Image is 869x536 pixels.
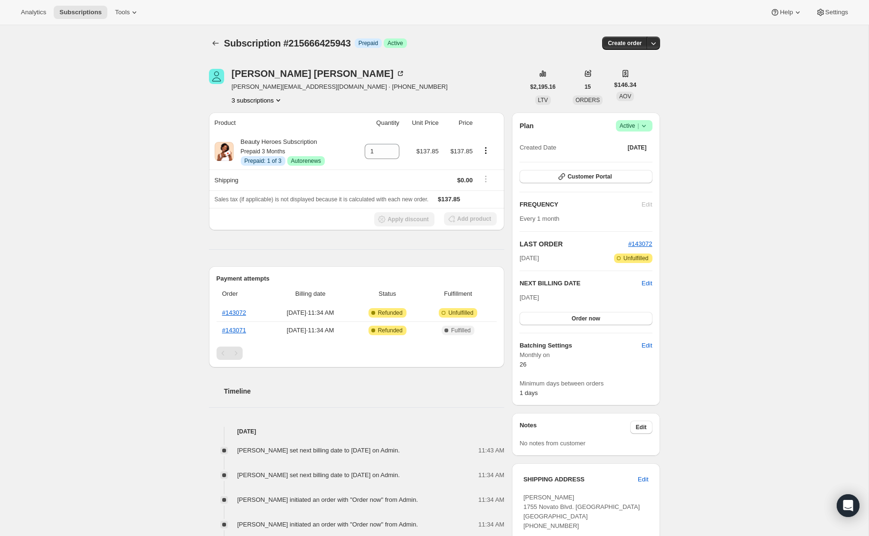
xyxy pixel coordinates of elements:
[622,141,652,154] button: [DATE]
[619,93,631,100] span: AOV
[402,113,442,133] th: Unit Price
[810,6,854,19] button: Settings
[520,215,559,222] span: Every 1 month
[237,496,418,503] span: [PERSON_NAME] initiated an order with "Order now" from Admin.
[628,144,647,151] span: [DATE]
[209,113,353,133] th: Product
[387,39,403,47] span: Active
[628,239,652,249] button: #143072
[632,472,654,487] button: Edit
[825,9,848,16] span: Settings
[478,470,504,480] span: 11:34 AM
[572,315,600,322] span: Order now
[442,113,476,133] th: Price
[355,289,419,299] span: Status
[359,39,378,47] span: Prepaid
[520,170,652,183] button: Customer Portal
[567,173,612,180] span: Customer Portal
[538,97,548,103] span: LTV
[215,196,429,203] span: Sales tax (if applicable) is not displayed because it is calculated with each new order.
[271,289,350,299] span: Billing date
[241,148,285,155] small: Prepaid 3 Months
[765,6,808,19] button: Help
[478,520,504,529] span: 11:34 AM
[637,122,639,130] span: |
[520,361,526,368] span: 26
[520,254,539,263] span: [DATE]
[837,494,860,517] div: Open Intercom Messenger
[520,350,652,360] span: Monthly on
[638,475,648,484] span: Edit
[520,440,586,447] span: No notes from customer
[520,421,630,434] h3: Notes
[450,148,472,155] span: $137.85
[520,379,652,388] span: Minimum days between orders
[520,121,534,131] h2: Plan
[209,427,505,436] h4: [DATE]
[416,148,439,155] span: $137.85
[523,494,640,529] span: [PERSON_NAME] 1755 Novato Blvd. [GEOGRAPHIC_DATA] [GEOGRAPHIC_DATA] [PHONE_NUMBER]
[457,177,473,184] span: $0.00
[478,495,504,505] span: 11:34 AM
[478,145,493,156] button: Product actions
[232,82,448,92] span: [PERSON_NAME][EMAIL_ADDRESS][DOMAIN_NAME] · [PHONE_NUMBER]
[237,447,400,454] span: [PERSON_NAME] set next billing date to [DATE] on Admin.
[520,312,652,325] button: Order now
[523,475,638,484] h3: SHIPPING ADDRESS
[438,196,460,203] span: $137.85
[54,6,107,19] button: Subscriptions
[576,97,600,103] span: ORDERS
[59,9,102,16] span: Subscriptions
[209,69,224,84] span: Rebecca Jones
[520,200,642,209] h2: FREQUENCY
[478,174,493,184] button: Shipping actions
[636,338,658,353] button: Edit
[448,309,473,317] span: Unfulfilled
[579,80,596,94] button: 15
[353,113,402,133] th: Quantity
[525,80,561,94] button: $2,195.16
[224,38,351,48] span: Subscription #215666425943
[217,347,497,360] nav: Pagination
[630,421,652,434] button: Edit
[271,326,350,335] span: [DATE] · 11:34 AM
[232,95,283,105] button: Product actions
[451,327,471,334] span: Fulfilled
[245,157,282,165] span: Prepaid: 1 of 3
[520,341,642,350] h6: Batching Settings
[608,39,642,47] span: Create order
[378,327,403,334] span: Refunded
[215,142,234,161] img: product img
[623,254,649,262] span: Unfulfilled
[291,157,321,165] span: Autorenews
[222,309,246,316] a: #143072
[530,83,556,91] span: $2,195.16
[209,37,222,50] button: Subscriptions
[520,294,539,301] span: [DATE]
[478,446,504,455] span: 11:43 AM
[780,9,793,16] span: Help
[642,341,652,350] span: Edit
[209,169,353,190] th: Shipping
[271,308,350,318] span: [DATE] · 11:34 AM
[109,6,145,19] button: Tools
[15,6,52,19] button: Analytics
[115,9,130,16] span: Tools
[614,80,636,90] span: $146.34
[378,309,403,317] span: Refunded
[520,279,642,288] h2: NEXT BILLING DATE
[425,289,491,299] span: Fulfillment
[217,274,497,283] h2: Payment attempts
[222,327,246,334] a: #143071
[237,471,400,479] span: [PERSON_NAME] set next billing date to [DATE] on Admin.
[628,240,652,247] a: #143072
[585,83,591,91] span: 15
[234,137,325,166] div: Beauty Heroes Subscription
[217,283,268,304] th: Order
[520,239,628,249] h2: LAST ORDER
[642,279,652,288] button: Edit
[602,37,647,50] button: Create order
[520,143,556,152] span: Created Date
